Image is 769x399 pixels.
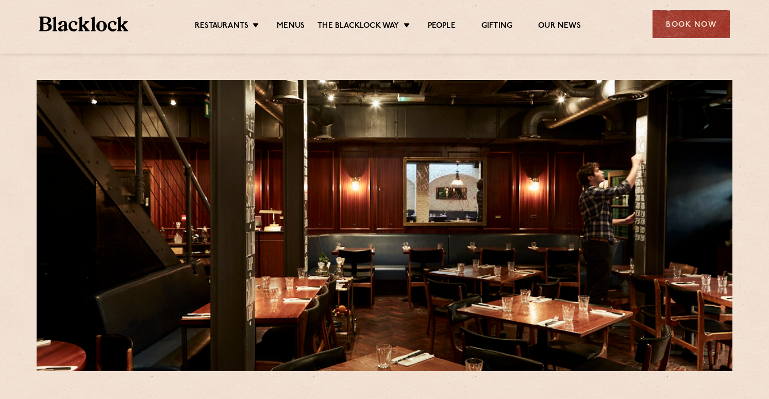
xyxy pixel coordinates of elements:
a: Menus [277,21,305,32]
a: People [428,21,456,32]
img: BL_Textured_Logo-footer-cropped.svg [39,16,128,31]
a: The Blacklock Way [317,21,399,32]
a: Our News [538,21,581,32]
a: Gifting [481,21,512,32]
div: Book Now [653,10,730,38]
a: Restaurants [195,21,248,32]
